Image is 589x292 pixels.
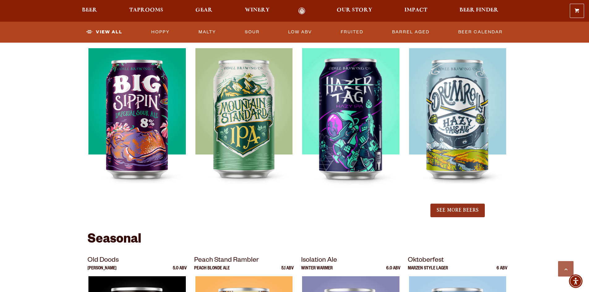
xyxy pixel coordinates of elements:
[301,266,333,276] p: Winter Warmer
[302,48,399,203] img: Hazer Tag
[286,25,314,39] a: Low ABV
[430,204,485,217] button: See More Beers
[301,27,401,203] a: Hazer Tag Hazy IPA 6 ABV Hazer Tag Hazer Tag
[87,266,117,276] p: [PERSON_NAME]
[195,48,292,203] img: Mountain Standard
[125,7,167,15] a: Taprooms
[390,25,432,39] a: Barrel Aged
[408,38,435,48] p: Hazy Pale Ale
[455,7,502,15] a: Beer Finder
[149,25,172,39] a: Hoppy
[456,25,505,39] a: Beer Calendar
[301,38,318,48] p: Hazy IPA
[173,266,187,276] p: 5.0 ABV
[87,27,187,203] a: Big Sippin’ Imperial Sour Ale 8.0 ABV Big Sippin’ Big Sippin’
[290,7,314,15] a: Odell Home
[497,38,507,48] p: 5 ABV
[400,7,431,15] a: Impact
[404,8,427,13] span: Impact
[195,8,212,13] span: Gear
[390,38,400,48] p: 6 ABV
[194,38,233,48] p: Mountain Style IPA
[281,266,294,276] p: 5.1 ABV
[386,266,400,276] p: 6.0 ABV
[194,266,230,276] p: Peach Blonde Ale
[245,8,270,13] span: Winery
[82,8,97,13] span: Beer
[333,7,376,15] a: Our Story
[280,38,294,48] p: 6.5 ABV
[87,38,123,48] p: Imperial Sour Ale
[78,7,101,15] a: Beer
[194,255,294,266] p: Peach Stand Rambler
[409,48,506,203] img: Drumroll
[408,255,507,266] p: Oktoberfest
[558,261,574,277] a: Scroll to top
[241,7,274,15] a: Winery
[191,7,216,15] a: Gear
[497,266,507,276] p: 6 ABV
[408,27,507,203] a: Drumroll Hazy Pale Ale 5 ABV Drumroll Drumroll
[301,255,401,266] p: Isolation Ale
[408,266,448,276] p: Marzen Style Lager
[337,8,372,13] span: Our Story
[129,8,163,13] span: Taprooms
[338,25,366,39] a: Fruited
[196,25,219,39] a: Malty
[569,274,583,288] div: Accessibility Menu
[84,25,125,39] a: View All
[194,27,294,203] a: Mountain Standard Mountain Style IPA 6.5 ABV Mountain Standard Mountain Standard
[459,8,498,13] span: Beer Finder
[87,233,502,248] h2: Seasonal
[88,48,186,203] img: Big Sippin’
[242,25,262,39] a: Sour
[87,255,187,266] p: Old Doods
[173,38,187,48] p: 8.0 ABV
